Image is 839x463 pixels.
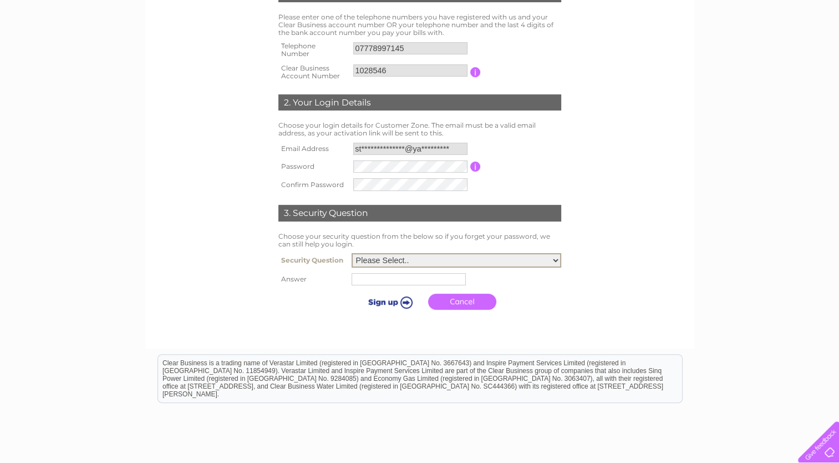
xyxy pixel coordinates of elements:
div: 2. Your Login Details [278,94,561,111]
td: Please enter one of the telephone numbers you have registered with us and your Clear Business acc... [276,11,564,39]
a: Contact [805,47,832,56]
td: Choose your security question from the below so if you forget your password, we can still help yo... [276,230,564,251]
a: Telecoms [743,47,776,56]
div: 3. Security Question [278,205,561,222]
th: Security Question [276,250,349,270]
a: Cancel [428,294,496,310]
div: Clear Business is a trading name of Verastar Limited (registered in [GEOGRAPHIC_DATA] No. 3667643... [158,6,682,54]
a: Blog [782,47,799,56]
th: Password [276,158,351,175]
a: Energy [711,47,736,56]
input: Information [470,67,481,77]
th: Telephone Number [276,39,351,61]
td: Choose your login details for Customer Zone. The email must be a valid email address, as your act... [276,119,564,140]
img: logo.png [29,29,86,63]
th: Answer [276,270,349,288]
th: Clear Business Account Number [276,61,351,83]
input: Information [470,162,481,172]
a: 0333 014 3131 [630,6,706,19]
th: Confirm Password [276,175,351,193]
a: Water [684,47,705,56]
th: Email Address [276,140,351,158]
input: Submit [354,294,423,310]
